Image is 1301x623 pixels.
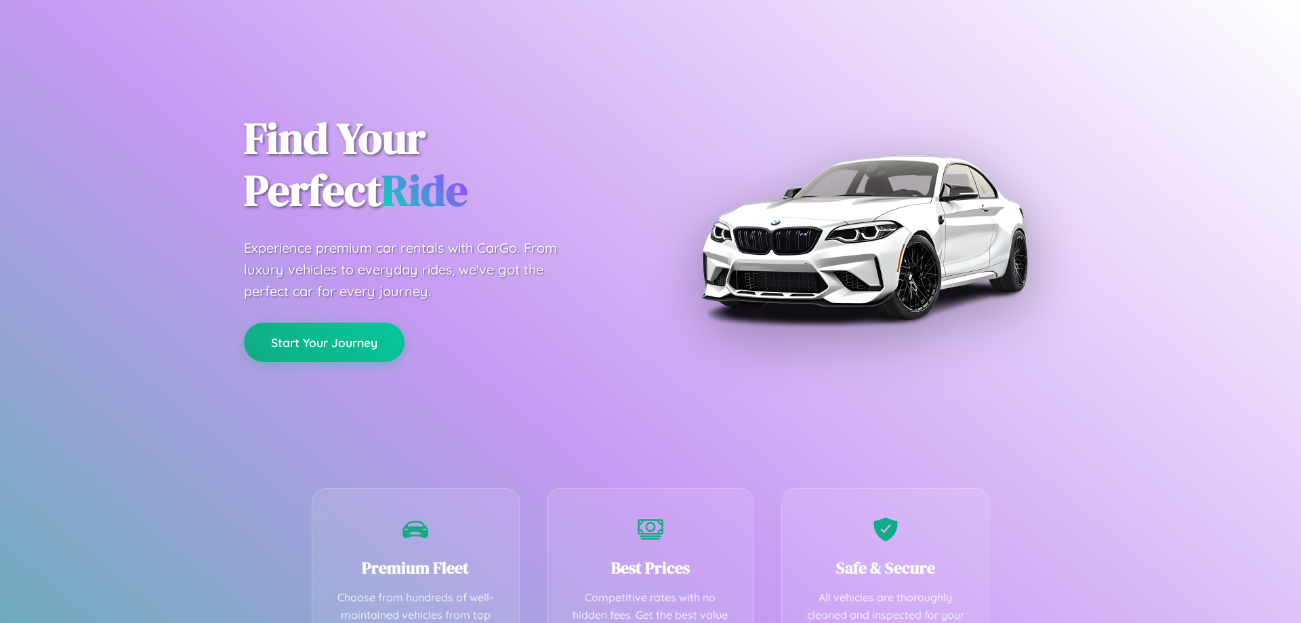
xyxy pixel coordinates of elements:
[802,557,968,579] h3: Safe & Secure
[695,68,1033,407] img: Premium BMW car rental vehicle
[381,161,468,220] span: Ride
[333,557,499,579] h3: Premium Fleet
[244,113,630,217] h1: Find Your Perfect
[244,323,405,362] button: Start Your Journey
[568,557,734,579] h3: Best Prices
[244,237,583,302] p: Experience premium car rentals with CarGo. From luxury vehicles to everyday rides, we've got the ...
